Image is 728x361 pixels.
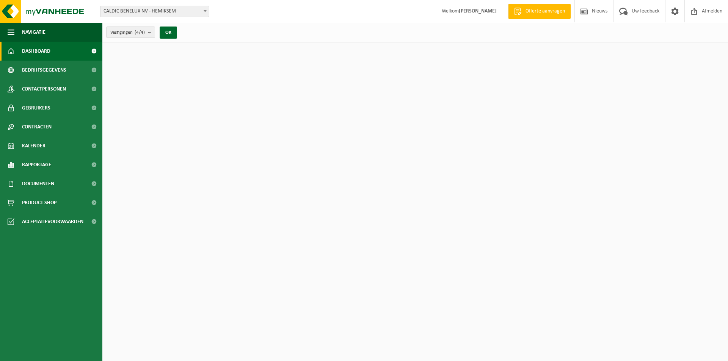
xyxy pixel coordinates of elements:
[508,4,571,19] a: Offerte aanvragen
[160,27,177,39] button: OK
[22,212,83,231] span: Acceptatievoorwaarden
[22,23,45,42] span: Navigatie
[22,98,50,117] span: Gebruikers
[459,8,497,14] strong: [PERSON_NAME]
[22,117,52,136] span: Contracten
[106,27,155,38] button: Vestigingen(4/4)
[22,193,56,212] span: Product Shop
[22,155,51,174] span: Rapportage
[135,30,145,35] count: (4/4)
[22,136,45,155] span: Kalender
[110,27,145,38] span: Vestigingen
[524,8,567,15] span: Offerte aanvragen
[22,42,50,61] span: Dashboard
[22,174,54,193] span: Documenten
[22,80,66,98] span: Contactpersonen
[100,6,209,17] span: CALDIC BENELUX NV - HEMIKSEM
[22,61,66,80] span: Bedrijfsgegevens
